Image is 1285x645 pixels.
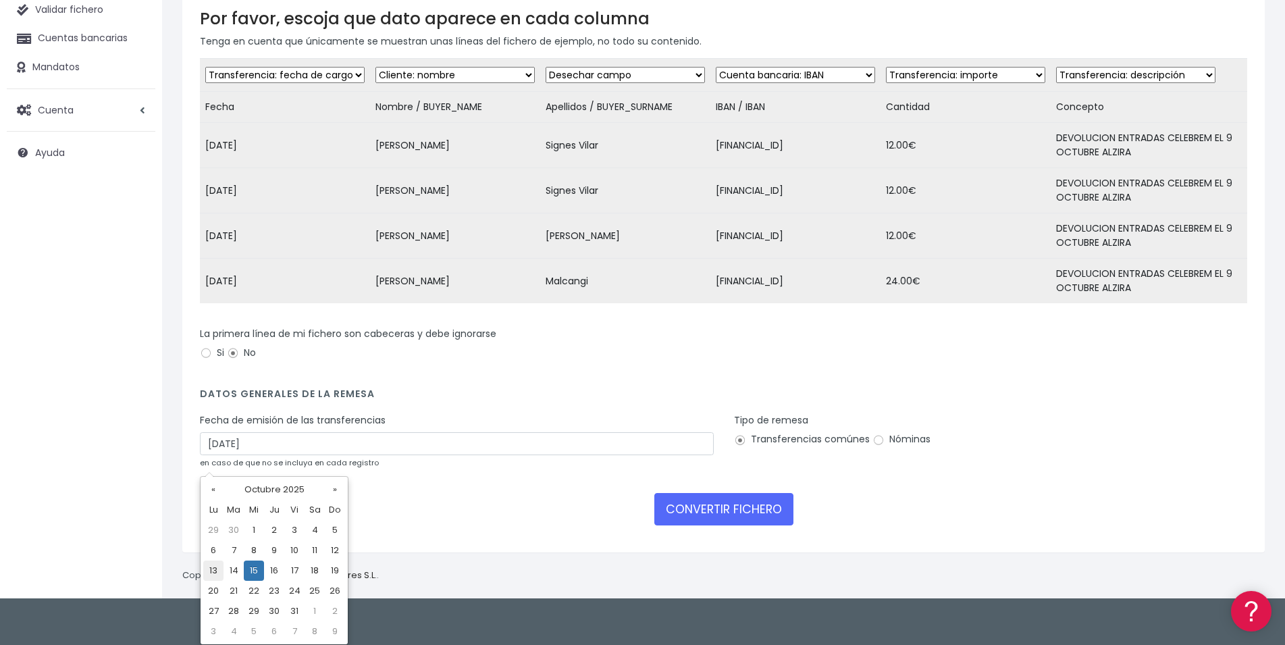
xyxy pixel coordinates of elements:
[264,540,284,561] td: 9
[200,413,386,428] label: Fecha de emisión de las transferencias
[224,520,244,540] td: 30
[540,168,710,213] td: Signes Vilar
[7,53,155,82] a: Mandatos
[305,540,325,561] td: 11
[872,432,930,446] label: Nóminas
[203,561,224,581] td: 13
[200,9,1247,28] h3: Por favor, escoja que dato aparece en cada columna
[654,493,793,525] button: CONVERTIR FICHERO
[325,480,345,500] th: »
[540,123,710,168] td: Signes Vilar
[224,540,244,561] td: 7
[881,123,1051,168] td: 12.00€
[203,581,224,601] td: 20
[38,103,74,116] span: Cuenta
[203,601,224,621] td: 27
[7,138,155,167] a: Ayuda
[881,259,1051,304] td: 24.00€
[244,601,264,621] td: 29
[200,123,370,168] td: [DATE]
[264,621,284,642] td: 6
[182,569,379,583] p: Copyright © 2025 .
[7,24,155,53] a: Cuentas bancarias
[244,621,264,642] td: 5
[200,259,370,304] td: [DATE]
[325,561,345,581] td: 19
[284,621,305,642] td: 7
[370,168,540,213] td: [PERSON_NAME]
[244,500,264,520] th: Mi
[227,346,256,360] label: No
[284,581,305,601] td: 24
[881,213,1051,259] td: 12.00€
[881,92,1051,123] td: Cantidad
[540,259,710,304] td: Malcangi
[325,540,345,561] td: 12
[325,581,345,601] td: 26
[224,480,325,500] th: Octubre 2025
[264,581,284,601] td: 23
[1051,168,1247,213] td: DEVOLUCION ENTRADAS CELEBREM EL 9 OCTUBRE ALZIRA
[325,601,345,621] td: 2
[200,168,370,213] td: [DATE]
[734,413,808,428] label: Tipo de remesa
[710,213,881,259] td: [FINANCIAL_ID]
[284,601,305,621] td: 31
[305,520,325,540] td: 4
[264,601,284,621] td: 30
[710,168,881,213] td: [FINANCIAL_ID]
[200,346,224,360] label: Si
[305,561,325,581] td: 18
[370,123,540,168] td: [PERSON_NAME]
[325,500,345,520] th: Do
[710,92,881,123] td: IBAN / IBAN
[264,520,284,540] td: 2
[224,500,244,520] th: Ma
[710,259,881,304] td: [FINANCIAL_ID]
[325,621,345,642] td: 9
[370,92,540,123] td: Nombre / BUYER_NAME
[284,520,305,540] td: 3
[1051,259,1247,304] td: DEVOLUCION ENTRADAS CELEBREM EL 9 OCTUBRE ALZIRA
[200,388,1247,407] h4: Datos generales de la remesa
[284,561,305,581] td: 17
[1051,123,1247,168] td: DEVOLUCION ENTRADAS CELEBREM EL 9 OCTUBRE ALZIRA
[1051,213,1247,259] td: DEVOLUCION ENTRADAS CELEBREM EL 9 OCTUBRE ALZIRA
[305,621,325,642] td: 8
[224,561,244,581] td: 14
[224,601,244,621] td: 28
[305,500,325,520] th: Sa
[200,213,370,259] td: [DATE]
[224,581,244,601] td: 21
[284,540,305,561] td: 10
[203,540,224,561] td: 6
[325,520,345,540] td: 5
[734,432,870,446] label: Transferencias comúnes
[244,520,264,540] td: 1
[710,123,881,168] td: [FINANCIAL_ID]
[244,561,264,581] td: 15
[203,520,224,540] td: 29
[224,621,244,642] td: 4
[203,480,224,500] th: «
[284,500,305,520] th: Vi
[7,96,155,124] a: Cuenta
[370,213,540,259] td: [PERSON_NAME]
[881,168,1051,213] td: 12.00€
[244,540,264,561] td: 8
[200,34,1247,49] p: Tenga en cuenta que únicamente se muestran unas líneas del fichero de ejemplo, no todo su contenido.
[200,92,370,123] td: Fecha
[203,500,224,520] th: Lu
[203,621,224,642] td: 3
[244,581,264,601] td: 22
[370,259,540,304] td: [PERSON_NAME]
[540,92,710,123] td: Apellidos / BUYER_SURNAME
[200,457,379,468] small: en caso de que no se incluya en cada registro
[305,581,325,601] td: 25
[200,327,496,341] label: La primera línea de mi fichero son cabeceras y debe ignorarse
[35,146,65,159] span: Ayuda
[540,213,710,259] td: [PERSON_NAME]
[1051,92,1247,123] td: Concepto
[264,500,284,520] th: Ju
[305,601,325,621] td: 1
